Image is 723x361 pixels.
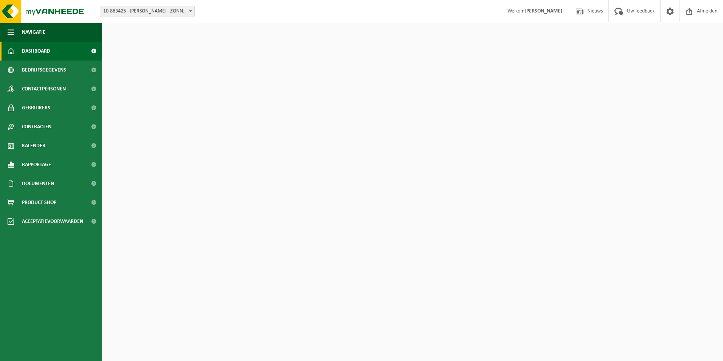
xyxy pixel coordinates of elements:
[22,155,51,174] span: Rapportage
[22,117,51,136] span: Contracten
[524,8,562,14] strong: [PERSON_NAME]
[22,42,50,61] span: Dashboard
[22,61,66,79] span: Bedrijfsgegevens
[22,98,50,117] span: Gebruikers
[22,174,54,193] span: Documenten
[22,79,66,98] span: Contactpersonen
[100,6,195,17] span: 10-863425 - CLAEYS JO - ZONNEBEKE
[22,212,83,231] span: Acceptatievoorwaarden
[22,23,45,42] span: Navigatie
[22,193,56,212] span: Product Shop
[22,136,45,155] span: Kalender
[100,6,194,17] span: 10-863425 - CLAEYS JO - ZONNEBEKE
